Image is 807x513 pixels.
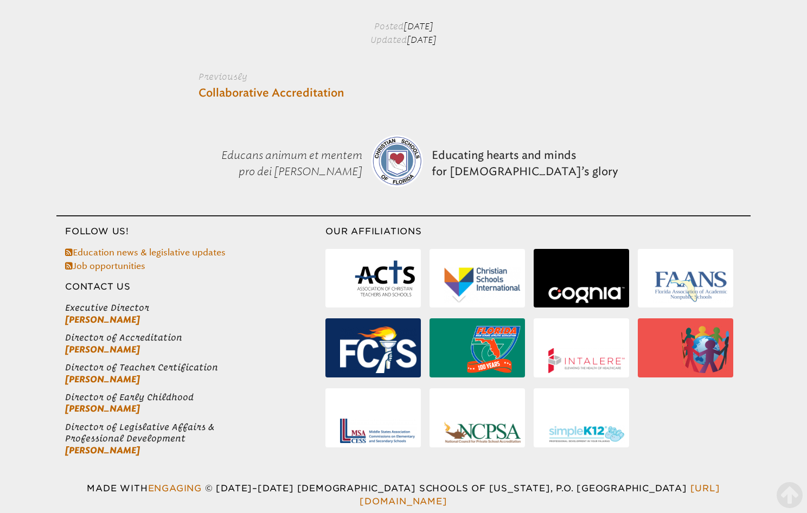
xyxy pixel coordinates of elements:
[205,483,556,493] span: © [DATE]–[DATE] [DEMOGRAPHIC_DATA] Schools of [US_STATE]
[198,85,344,101] a: Collaborative Accreditation
[556,483,687,493] span: P.O. [GEOGRAPHIC_DATA]
[65,421,325,445] span: Director of Legislative Affairs & Professional Development
[652,270,729,303] img: Florida Association of Academic Nonpublic Schools
[444,421,521,443] img: National Council for Private School Accreditation
[184,120,367,207] p: Educans animum et mentem pro dei [PERSON_NAME]
[403,21,433,31] span: [DATE]
[340,419,417,443] img: Middle States Association of Colleges and Schools Commissions on Elementary and Secondary Schools
[371,135,423,187] img: csf-logo-web-colors.png
[325,225,751,238] h3: Our Affiliations
[87,483,204,493] span: Made with
[65,362,325,373] span: Director of Teacher Certification
[467,326,521,373] img: Florida High School Athletic Association
[65,344,140,355] a: [PERSON_NAME]
[548,348,625,373] img: Intalere
[407,35,437,45] span: [DATE]
[65,247,226,258] a: Education news & legislative updates
[65,403,140,414] a: [PERSON_NAME]
[198,70,355,83] label: Previously
[290,11,517,51] p: Posted Updated
[65,302,325,313] span: Executive Director
[65,392,325,403] span: Director of Early Childhood
[550,483,553,493] span: ,
[340,326,417,373] img: Florida Council of Independent Schools
[65,445,140,456] a: [PERSON_NAME]
[148,483,202,493] a: Engaging
[56,225,325,238] h3: Follow Us!
[681,326,729,373] img: International Alliance for School Accreditation
[65,374,140,384] a: [PERSON_NAME]
[65,261,145,271] a: Job opportunities
[56,280,325,293] h3: Contact Us
[548,287,625,304] img: Cognia
[354,256,417,303] img: Association of Christian Teachers & Schools
[427,120,623,207] p: Educating hearts and minds for [DEMOGRAPHIC_DATA]’s glory
[444,267,521,303] img: Christian Schools International
[65,315,140,325] a: [PERSON_NAME]
[548,425,625,443] img: SimpleK12
[65,332,325,343] span: Director of Accreditation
